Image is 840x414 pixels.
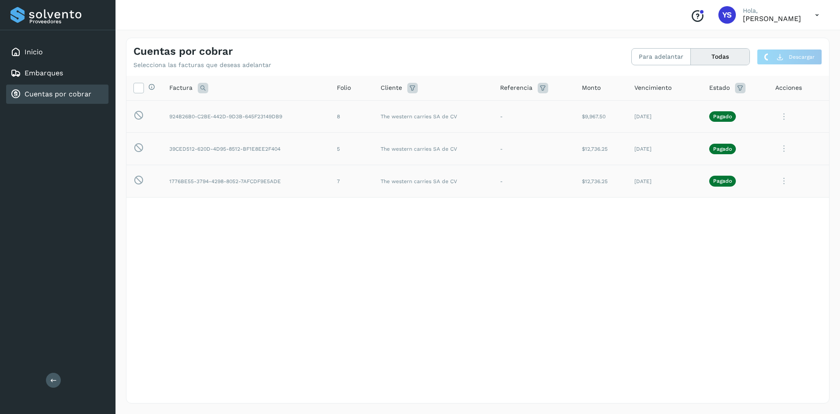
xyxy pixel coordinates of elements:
span: Cliente [381,83,402,92]
div: Embarques [6,64,108,83]
td: The western carries SA de CV [374,133,493,165]
td: $12,736.25 [575,133,627,165]
span: Factura [169,83,192,92]
span: Acciones [775,83,802,92]
td: [DATE] [627,100,702,133]
p: Proveedores [29,18,105,25]
a: Inicio [24,48,43,56]
td: $12,736.25 [575,165,627,198]
div: Cuentas por cobrar [6,85,108,104]
a: Embarques [24,69,63,77]
td: The western carries SA de CV [374,100,493,133]
span: Monto [582,83,601,92]
p: Selecciona las facturas que deseas adelantar [133,61,271,69]
td: The western carries SA de CV [374,165,493,198]
span: Referencia [500,83,532,92]
span: Folio [337,83,351,92]
p: Hola, [743,7,801,14]
td: 7 [330,165,374,198]
h4: Cuentas por cobrar [133,45,233,58]
button: Para adelantar [632,49,691,65]
td: - [493,100,575,133]
p: Pagado [713,146,732,152]
p: Pagado [713,113,732,120]
td: 924B26B0-C2BE-442D-9D3B-645F23149DB9 [162,100,330,133]
td: [DATE] [627,133,702,165]
p: YURICXI SARAHI CANIZALES AMPARO [743,14,801,23]
span: Estado [709,83,730,92]
td: [DATE] [627,165,702,198]
button: Descargar [757,49,822,65]
td: 8 [330,100,374,133]
td: - [493,133,575,165]
span: Descargar [789,53,815,61]
td: $9,967.50 [575,100,627,133]
td: 5 [330,133,374,165]
span: Vencimiento [634,83,672,92]
td: 1776BE55-3794-4298-8052-7AFCDF9E5ADE [162,165,330,198]
p: Pagado [713,178,732,184]
div: Inicio [6,42,108,62]
a: Cuentas por cobrar [24,90,91,98]
td: 39CED512-620D-4D95-8512-BF1E8EE2F404 [162,133,330,165]
button: Todas [691,49,749,65]
td: - [493,165,575,198]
